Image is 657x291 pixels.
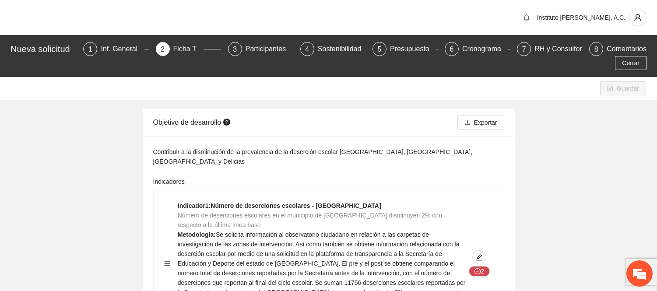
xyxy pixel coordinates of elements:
strong: Metodología: [178,231,216,238]
div: Comentarios [607,42,646,56]
div: 8Comentarios [589,42,646,56]
span: question-circle [223,119,230,126]
div: 7RH y Consultores [517,42,582,56]
button: Cerrar [615,56,646,70]
div: Sostenibilidad [318,42,369,56]
div: 2Ficha T [156,42,221,56]
span: Número de deserciones escolares en el municipio de [GEOGRAPHIC_DATA] disminuyen 2% con respecto a... [178,212,442,228]
span: bell [520,14,533,21]
button: saveGuardar [600,81,646,95]
div: RH y Consultores [534,42,596,56]
span: Objetivo de desarrollo [153,119,232,126]
button: user [629,9,646,26]
span: Exportar [474,118,497,127]
span: 3 [233,46,237,53]
button: edit [472,250,486,264]
span: edit [473,254,486,261]
strong: Indicador 1 : Número de deserciones escolares - [GEOGRAPHIC_DATA] [178,202,381,209]
span: user [629,14,646,21]
button: downloadExportar [457,116,504,130]
div: Participantes [246,42,293,56]
div: Ficha T [173,42,204,56]
span: Instituto [PERSON_NAME], A.C. [537,14,625,21]
span: message [474,268,481,275]
button: bell [520,11,534,25]
span: 2 [161,46,165,53]
span: 4 [305,46,309,53]
span: 5 [377,46,381,53]
span: 7 [522,46,526,53]
div: Inf. General [101,42,144,56]
span: 8 [594,46,598,53]
span: menu [164,260,170,266]
div: Nueva solicitud [11,42,78,56]
div: 5Presupuesto [372,42,438,56]
div: Presupuesto [390,42,436,56]
div: 1Inf. General [83,42,148,56]
span: 6 [450,46,454,53]
label: Indicadores [153,177,185,186]
div: 6Cronograma [445,42,510,56]
span: 1 [88,46,92,53]
div: Cronograma [462,42,508,56]
div: Contribuir a la disminución de la prevalencia de la deserción escolar [GEOGRAPHIC_DATA], [GEOGRAP... [153,147,504,166]
div: 3Participantes [228,42,293,56]
div: 4Sostenibilidad [300,42,365,56]
span: Cerrar [622,58,639,68]
button: message2 [469,266,490,277]
span: download [464,119,471,126]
